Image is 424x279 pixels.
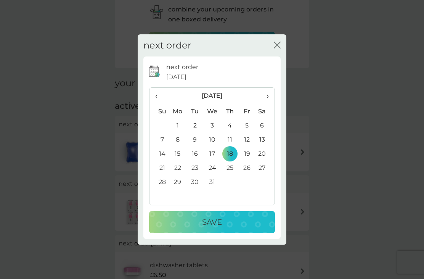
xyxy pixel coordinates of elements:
td: 24 [204,161,221,175]
button: Save [149,211,275,233]
button: close [274,42,281,50]
th: Sa [255,104,275,119]
th: We [204,104,221,119]
td: 23 [186,161,204,175]
td: 16 [186,147,204,161]
td: 22 [169,161,186,175]
td: 5 [238,118,255,132]
td: 8 [169,132,186,147]
td: 2 [186,118,204,132]
td: 19 [238,147,255,161]
th: Mo [169,104,186,119]
td: 25 [221,161,238,175]
td: 30 [186,175,204,189]
td: 28 [149,175,169,189]
span: ‹ [155,88,163,104]
td: 3 [204,118,221,132]
td: 9 [186,132,204,147]
td: 11 [221,132,238,147]
td: 13 [255,132,275,147]
td: 10 [204,132,221,147]
td: 17 [204,147,221,161]
td: 21 [149,161,169,175]
td: 7 [149,132,169,147]
td: 12 [238,132,255,147]
th: Fr [238,104,255,119]
td: 14 [149,147,169,161]
td: 18 [221,147,238,161]
td: 29 [169,175,186,189]
td: 27 [255,161,275,175]
h2: next order [143,40,191,51]
td: 4 [221,118,238,132]
td: 20 [255,147,275,161]
td: 15 [169,147,186,161]
td: 1 [169,118,186,132]
th: [DATE] [169,88,255,104]
th: Th [221,104,238,119]
td: 6 [255,118,275,132]
th: Su [149,104,169,119]
p: next order [166,62,198,72]
span: › [261,88,269,104]
td: 31 [204,175,221,189]
th: Tu [186,104,204,119]
p: Save [202,216,222,228]
td: 26 [238,161,255,175]
span: [DATE] [166,72,186,82]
